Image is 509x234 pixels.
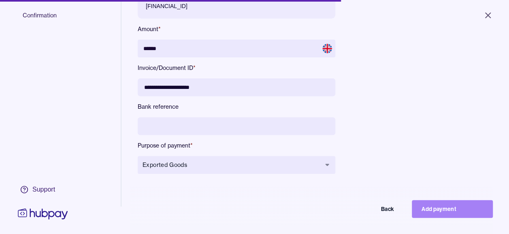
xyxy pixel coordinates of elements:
[143,161,321,169] span: Exported Goods
[323,200,404,218] button: Back
[138,103,335,111] label: Bank reference
[138,64,335,72] label: Invoice/Document ID
[412,200,493,218] button: Add payment
[138,141,335,150] label: Purpose of payment
[138,25,335,33] label: Amount
[473,6,503,24] button: Close
[16,181,70,198] a: Support
[146,2,327,11] p: [FINANCIAL_ID]
[32,185,55,194] div: Support
[23,11,87,26] span: Confirmation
